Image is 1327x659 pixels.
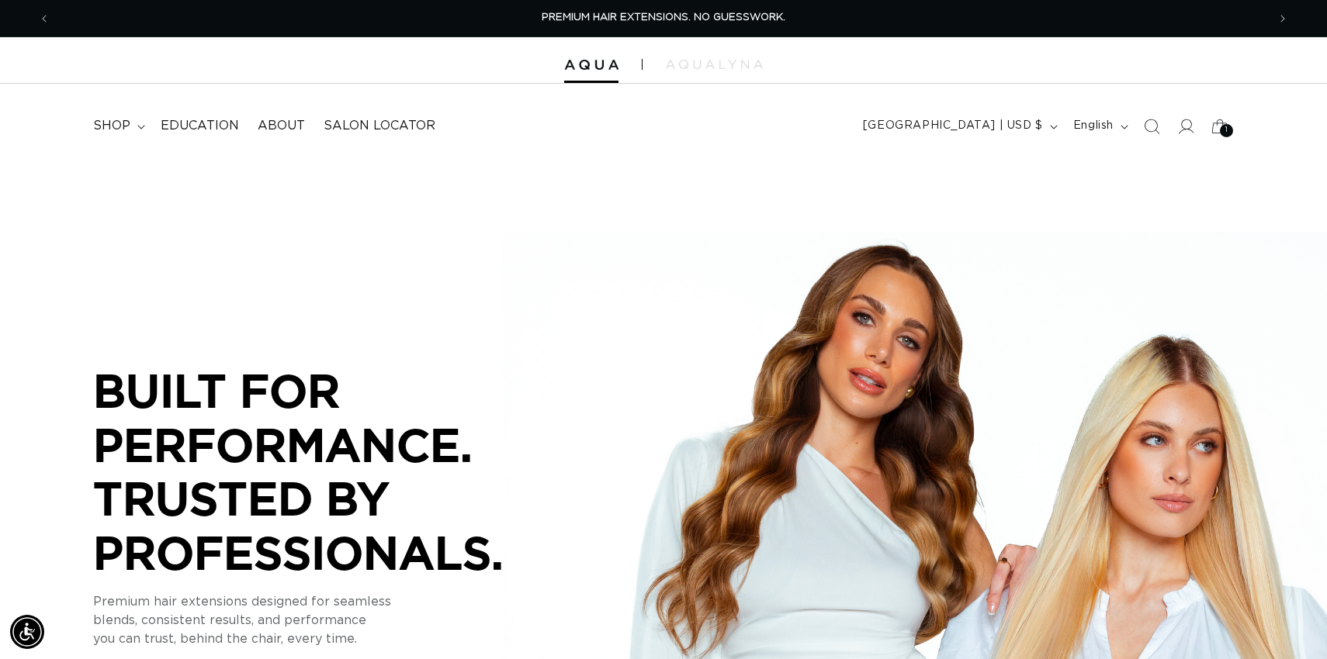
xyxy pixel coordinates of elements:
[10,615,44,649] div: Accessibility Menu
[324,118,435,134] span: Salon Locator
[666,60,763,69] img: aqualyna.com
[863,118,1043,134] span: [GEOGRAPHIC_DATA] | USD $
[542,12,785,22] span: PREMIUM HAIR EXTENSIONS. NO GUESSWORK.
[93,592,559,648] p: Premium hair extensions designed for seamless blends, consistent results, and performance you can...
[314,109,445,143] a: Salon Locator
[248,109,314,143] a: About
[84,109,151,143] summary: shop
[1225,124,1228,137] span: 1
[258,118,305,134] span: About
[161,118,239,134] span: Education
[1064,112,1135,141] button: English
[93,118,130,134] span: shop
[564,60,618,71] img: Aqua Hair Extensions
[27,4,61,33] button: Previous announcement
[1073,118,1114,134] span: English
[1266,4,1300,33] button: Next announcement
[854,112,1064,141] button: [GEOGRAPHIC_DATA] | USD $
[151,109,248,143] a: Education
[1135,109,1169,143] summary: Search
[93,364,559,579] p: BUILT FOR PERFORMANCE. TRUSTED BY PROFESSIONALS.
